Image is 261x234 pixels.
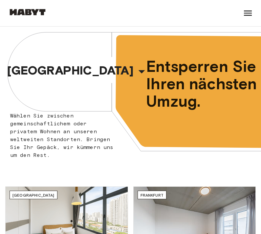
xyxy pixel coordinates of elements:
span: [GEOGRAPHIC_DATA] [7,63,134,77]
img: Habyt [8,9,47,15]
span: Entsperren Sie Ihren nächsten Umzug. [146,58,261,110]
button: [GEOGRAPHIC_DATA] [5,56,152,84]
span: Wählen Sie zwischen gemeinschaftlichem oder privatem Wohnen an unseren weltweiten Standorten. Bri... [10,113,114,158]
span: Frankfurt [141,193,163,198]
span: [GEOGRAPHIC_DATA] [12,193,54,198]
